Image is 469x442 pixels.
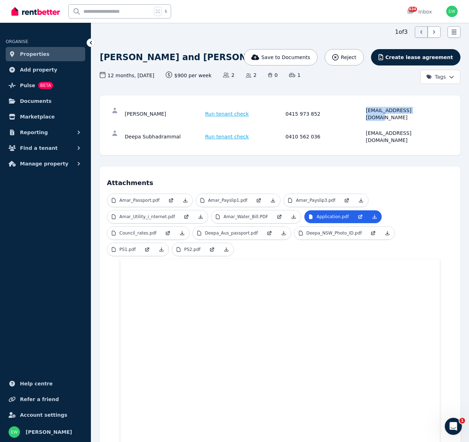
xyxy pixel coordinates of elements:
a: Council_rates.pdf [107,227,161,240]
a: Properties [6,47,85,61]
a: Open in new Tab [179,210,194,223]
a: Download Attachment [194,210,208,223]
p: Deepa_NSW_Photo_ID.pdf [306,230,362,236]
span: Reject [341,54,356,61]
a: Open in new Tab [164,194,178,207]
a: Marketplace [6,110,85,124]
span: Find a tenant [20,144,58,152]
a: Download Attachment [277,227,291,240]
span: Account settings [20,411,67,419]
a: Download Attachment [380,227,395,240]
span: Marketplace [20,112,55,121]
p: Deepa_Aus_passport.pdf [205,230,258,236]
div: 0410 562 036 [285,130,364,144]
a: PulseBETA [6,78,85,93]
span: Reporting [20,128,48,137]
div: [PERSON_NAME] [125,107,203,121]
span: Run tenant check [205,110,249,117]
span: 12 months , [DATE] [100,72,154,79]
span: Properties [20,50,50,58]
a: Open in new Tab [262,227,277,240]
p: PS2.pdf [184,247,201,252]
span: Create lease agreement [385,54,453,61]
div: Deepa Subhadrammal [125,130,203,144]
a: Amar_Passport.pdf [107,194,164,207]
h4: Attachments [107,174,453,188]
p: PS1.pdf [119,247,136,252]
p: Application.pdf [316,214,349,220]
iframe: Intercom live chat [445,418,462,435]
a: Download Attachment [287,210,301,223]
a: Open in new Tab [366,227,380,240]
a: Download Attachment [219,243,233,256]
button: Manage property [6,157,85,171]
span: ORGANISE [6,39,28,44]
a: Refer a friend [6,392,85,406]
img: RentBetter [11,6,60,17]
p: Amar_Utility_i_nternet.pdf [119,214,175,220]
span: 2 [246,72,257,79]
span: Tags [426,73,446,80]
a: PS2.pdf [172,243,205,256]
button: Create lease agreement [371,49,460,65]
p: Amar_Passport.pdf [119,198,160,203]
span: Save to Documents [261,54,310,61]
a: Add property [6,63,85,77]
span: BETA [38,82,53,89]
a: Open in new Tab [340,194,354,207]
a: Download Attachment [154,243,169,256]
span: Pulse [20,81,35,90]
a: Open in new Tab [353,210,367,223]
a: Documents [6,94,85,108]
p: Amar_Payslip3.pdf [296,198,335,203]
a: Application.pdf [304,210,353,223]
img: Evelyn Wang [446,6,458,17]
span: 2 [223,72,234,79]
a: Amar_Payslip3.pdf [284,194,340,207]
p: Amar_Payslip1.pdf [208,198,248,203]
span: 1 [459,418,465,423]
a: Open in new Tab [205,243,219,256]
span: Refer a friend [20,395,59,404]
span: 1 of 3 [395,28,408,36]
span: Run tenant check [205,133,249,140]
a: Help centre [6,377,85,391]
a: PS1.pdf [107,243,140,256]
span: Help centre [20,379,53,388]
p: Amar_Water_Bill.PDF [223,214,268,220]
span: k [165,9,167,14]
a: Download Attachment [367,210,382,223]
a: Open in new Tab [161,227,175,240]
button: Reporting [6,125,85,140]
button: Tags [420,70,460,84]
a: Download Attachment [175,227,189,240]
a: Deepa_NSW_Photo_ID.pdf [294,227,366,240]
span: Manage property [20,159,68,168]
a: Download Attachment [354,194,368,207]
a: Deepa_Aus_passport.pdf [193,227,262,240]
span: [PERSON_NAME] [26,428,72,436]
span: $900 per week [166,72,212,79]
a: Open in new Tab [252,194,266,207]
a: Open in new Tab [272,210,287,223]
span: 0 [268,72,278,79]
span: Add property [20,65,57,74]
span: 634 [408,7,417,12]
a: Amar_Utility_i_nternet.pdf [107,210,179,223]
span: Documents [20,97,52,105]
button: Save to Documents [244,49,318,65]
img: Evelyn Wang [9,426,20,438]
div: [EMAIL_ADDRESS][DOMAIN_NAME] [366,107,444,121]
a: Download Attachment [266,194,280,207]
div: 0415 973 852 [285,107,364,121]
a: Amar_Payslip1.pdf [196,194,252,207]
p: Council_rates.pdf [119,230,156,236]
div: [EMAIL_ADDRESS][DOMAIN_NAME] [366,130,444,144]
a: Account settings [6,408,85,422]
button: Reject [325,49,364,65]
a: Open in new Tab [140,243,154,256]
button: Find a tenant [6,141,85,155]
h1: [PERSON_NAME] and [PERSON_NAME] [100,52,283,63]
a: Download Attachment [178,194,192,207]
span: 1 [289,72,300,79]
